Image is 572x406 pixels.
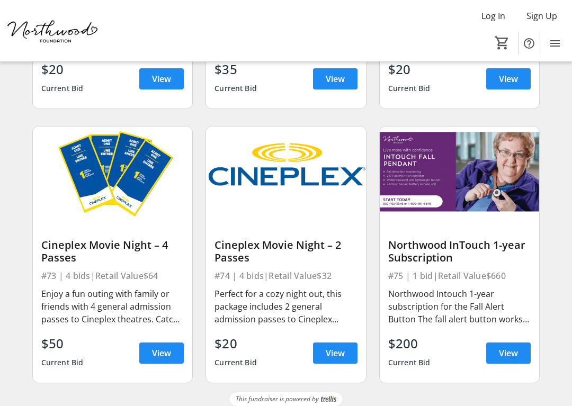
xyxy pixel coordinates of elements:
button: Menu [544,33,566,54]
img: Northwood Foundation's Logo [6,4,101,57]
img: Northwood InTouch 1-year Subscription [380,127,540,216]
div: Enjoy a fun outing with family or friends with 4 general admission passes to Cineplex theatres. C... [41,287,184,326]
a: View [486,68,531,89]
span: View [326,73,345,85]
a: View [139,342,184,364]
span: This fundraiser is powered by [236,394,319,404]
div: Current Bid [215,353,257,372]
div: Cineplex Movie Night – 2 Passes [215,239,358,264]
div: #73 | 4 bids | Retail Value $64 [41,268,184,283]
a: View [139,68,184,89]
div: $20 [388,60,431,79]
div: $50 [41,334,84,353]
span: View [499,347,518,359]
div: Current Bid [388,353,431,372]
a: View [313,68,358,89]
img: Trellis Logo [321,395,336,403]
a: View [486,342,531,364]
button: Sign Up [518,7,566,24]
div: #75 | 1 bid | Retail Value $660 [388,268,531,283]
div: #74 | 4 bids | Retail Value $32 [215,268,358,283]
span: View [152,347,171,359]
button: Log In [473,7,514,24]
div: Perfect for a cozy night out, this package includes 2 general admission passes to Cineplex theatr... [215,287,358,326]
span: View [499,73,518,85]
div: Current Bid [388,79,431,98]
div: Current Bid [41,79,84,98]
div: Northwood InTouch 1-year Subscription [388,239,531,264]
span: Sign Up [526,10,557,22]
div: $20 [215,334,257,353]
span: View [326,347,345,359]
a: View [313,342,358,364]
div: Northwood Intouch 1-year subscription for the Fall Alert Button The fall alert button works withi... [388,287,531,326]
div: $20 [41,60,84,79]
img: Cineplex Movie Night – 2 Passes [206,127,366,216]
span: View [152,73,171,85]
div: Cineplex Movie Night – 4 Passes [41,239,184,264]
div: Current Bid [215,79,257,98]
img: Cineplex Movie Night – 4 Passes [33,127,193,216]
button: Help [519,33,540,54]
div: Current Bid [41,353,84,372]
button: Cart [493,33,512,52]
span: Log In [481,10,505,22]
div: $200 [388,334,431,353]
div: $35 [215,60,257,79]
